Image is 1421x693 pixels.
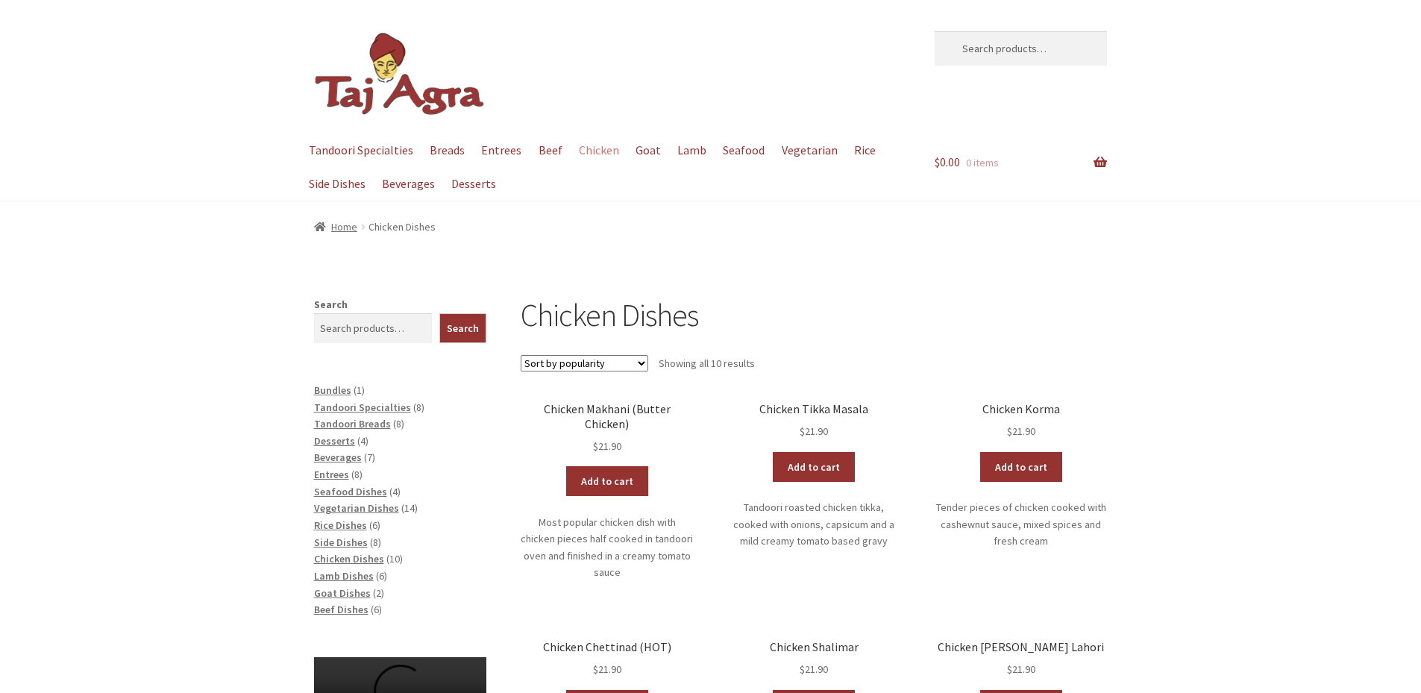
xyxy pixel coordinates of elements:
a: Chicken Tikka Masala $21.90 [728,402,900,440]
bdi: 21.90 [800,424,828,438]
a: Lamb Dishes [314,569,374,583]
a: Desserts [314,434,355,448]
a: Lamb [671,134,714,167]
span: $ [1007,424,1012,438]
a: Desserts [445,167,504,201]
input: Search products… [314,313,433,343]
a: Breads [423,134,472,167]
a: Chicken Dishes [314,552,384,565]
p: Tandoori roasted chicken tikka, cooked with onions, capsicum and a mild creamy tomato based gravy [728,499,900,550]
span: 0 items [966,156,999,169]
a: Vegetarian [774,134,844,167]
span: 8 [396,417,401,430]
p: Most popular chicken dish with chicken pieces half cooked in tandoori oven and finished in a crea... [521,514,693,582]
span: $ [593,662,598,676]
span: $ [935,154,940,169]
span: $ [1007,662,1012,676]
span: 4 [360,434,366,448]
span: $ [800,662,805,676]
img: Dickson | Taj Agra Indian Restaurant [314,31,486,117]
a: $0.00 0 items [935,134,1107,192]
input: Search products… [935,31,1107,66]
span: $ [593,439,598,453]
h2: Chicken Makhani (Butter Chicken) [521,402,693,431]
a: Beverages [314,451,362,464]
a: Home [314,220,358,233]
span: 8 [373,536,378,549]
span: 6 [374,603,379,616]
h2: Chicken Korma [935,402,1107,416]
bdi: 21.90 [800,662,828,676]
a: Rice Dishes [314,518,367,532]
span: 8 [354,468,360,481]
h1: Chicken Dishes [521,296,1107,334]
label: Search [314,298,348,311]
span: 6 [379,569,384,583]
a: Seafood Dishes [314,485,387,498]
span: $ [800,424,805,438]
a: Beef Dishes [314,603,368,616]
p: Showing all 10 results [659,351,755,375]
bdi: 21.90 [593,439,621,453]
h2: Chicken Tikka Masala [728,402,900,416]
h2: Chicken [PERSON_NAME] Lahori [935,640,1107,654]
span: 1 [357,383,362,397]
a: Tandoori Specialties [302,134,421,167]
span: / [357,219,368,236]
a: Beef [531,134,569,167]
a: Side Dishes [302,167,373,201]
a: Entrees [314,468,349,481]
nav: Primary Navigation [314,134,900,201]
a: Goat Dishes [314,586,371,600]
a: Side Dishes [314,536,368,549]
span: 2 [376,586,381,600]
a: Goat [628,134,668,167]
a: Chicken [PERSON_NAME] Lahori $21.90 [935,640,1107,678]
a: Chicken Shalimar $21.90 [728,640,900,678]
a: Entrees [474,134,529,167]
nav: breadcrumbs [314,219,1108,236]
a: Chicken Makhani (Butter Chicken) $21.90 [521,402,693,454]
bdi: 21.90 [1007,662,1035,676]
a: Add to cart: “Chicken Makhani (Butter Chicken)” [566,466,648,496]
a: Chicken [571,134,626,167]
a: Bundles [314,383,351,397]
h2: Chicken Chettinad (HOT) [521,640,693,654]
a: Vegetarian Dishes [314,501,399,515]
a: Tandoori Breads [314,417,391,430]
select: Shop order [521,355,648,371]
bdi: 21.90 [593,662,621,676]
span: 10 [389,552,400,565]
a: Beverages [375,167,442,201]
a: Chicken Korma $21.90 [935,402,1107,440]
span: 6 [372,518,377,532]
a: Add to cart: “Chicken Korma” [980,452,1062,482]
span: 0.00 [935,154,960,169]
a: Rice [847,134,882,167]
a: Seafood [716,134,772,167]
bdi: 21.90 [1007,424,1035,438]
span: 7 [367,451,372,464]
a: Tandoori Specialties [314,401,411,414]
h2: Chicken Shalimar [728,640,900,654]
button: Search [439,313,486,343]
a: Add to cart: “Chicken Tikka Masala” [773,452,855,482]
p: Tender pieces of chicken cooked with cashewnut sauce, mixed spices and fresh cream [935,499,1107,550]
a: Chicken Chettinad (HOT) $21.90 [521,640,693,678]
span: 14 [404,501,415,515]
span: 8 [416,401,421,414]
